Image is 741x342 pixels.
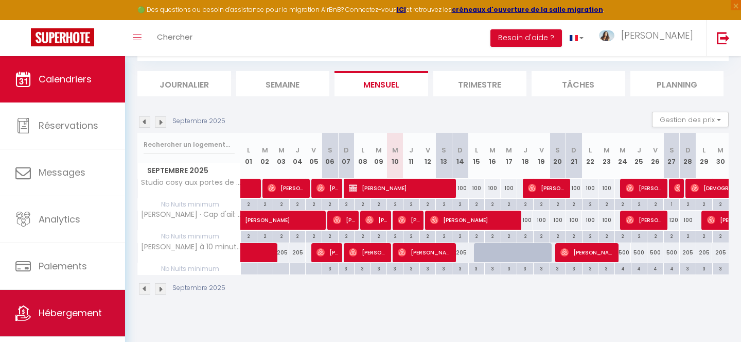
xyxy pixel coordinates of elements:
div: 2 [713,199,729,209]
input: Rechercher un logement... [144,135,235,154]
span: Nb Nuits minimum [138,263,240,275]
abbr: V [653,145,658,155]
div: 4 [647,263,663,273]
div: 100 [566,179,583,198]
div: 3 [403,263,419,273]
div: 3 [550,263,566,273]
abbr: M [506,145,512,155]
div: 2 [322,231,338,241]
div: 2 [403,199,419,209]
th: 13 [436,133,452,179]
div: 3 [696,263,712,273]
p: Septembre 2025 [172,283,225,293]
abbr: V [539,145,544,155]
div: 100 [680,211,696,230]
span: [PERSON_NAME] [528,178,567,198]
abbr: S [328,145,332,155]
img: Super Booking [31,28,94,46]
div: 2 [241,231,257,241]
th: 11 [403,133,420,179]
a: ... [PERSON_NAME] [591,20,706,56]
li: Tâches [532,71,625,96]
p: Septembre 2025 [172,116,225,126]
abbr: D [457,145,463,155]
th: 21 [566,133,583,179]
div: 2 [583,231,598,241]
th: 17 [501,133,517,179]
div: 3 [371,263,387,273]
button: Gestion des prix [652,112,729,127]
th: 24 [615,133,631,179]
div: 2 [387,231,403,241]
div: 2 [713,231,729,241]
th: 01 [241,133,257,179]
abbr: D [685,145,691,155]
span: [PERSON_NAME] [626,210,664,230]
span: [PERSON_NAME] [674,178,680,198]
abbr: M [376,145,382,155]
th: 28 [680,133,696,179]
th: 05 [306,133,322,179]
abbr: V [426,145,430,155]
div: 2 [534,231,550,241]
abbr: L [475,145,478,155]
div: 500 [615,243,631,262]
abbr: L [247,145,250,155]
div: 2 [631,199,647,209]
span: [PERSON_NAME] [333,210,355,230]
div: 100 [517,211,534,230]
div: 100 [582,211,598,230]
span: Nb Nuits minimum [138,231,240,242]
th: 26 [647,133,664,179]
strong: ICI [397,5,406,14]
div: 2 [290,199,306,209]
div: 2 [680,231,696,241]
th: 09 [370,133,387,179]
abbr: L [361,145,364,155]
div: 2 [257,231,273,241]
abbr: S [442,145,446,155]
span: [PERSON_NAME] · Cap d'ail: Studio avec vue mer [139,211,242,218]
th: 16 [485,133,501,179]
a: créneaux d'ouverture de la salle migration [452,5,603,14]
div: 2 [501,231,517,241]
abbr: M [262,145,268,155]
div: 3 [469,263,485,273]
th: 19 [533,133,550,179]
li: Journalier [137,71,231,96]
abbr: M [604,145,610,155]
div: 3 [452,263,468,273]
div: 2 [664,231,680,241]
th: 08 [355,133,371,179]
div: 100 [598,179,615,198]
div: 3 [680,263,696,273]
span: [PERSON_NAME] [398,210,420,230]
abbr: S [555,145,560,155]
div: 100 [452,179,468,198]
a: Chercher [149,20,200,56]
div: 2 [371,199,387,209]
div: 3 [420,263,436,273]
th: 15 [468,133,485,179]
span: [PERSON_NAME] [626,178,664,198]
span: [PERSON_NAME] [621,29,693,42]
abbr: M [717,145,724,155]
div: 2 [550,231,566,241]
div: 120 [663,211,680,230]
abbr: J [409,145,413,155]
span: [PERSON_NAME] [268,178,306,198]
div: 100 [598,211,615,230]
img: logout [717,31,730,44]
span: [PERSON_NAME] à 10 minutes à pied du [GEOGRAPHIC_DATA] [139,243,242,251]
div: 2 [355,199,370,209]
abbr: D [571,145,576,155]
div: 500 [647,243,664,262]
span: [PERSON_NAME] [560,243,615,262]
th: 18 [517,133,534,179]
div: 2 [306,231,322,241]
abbr: L [589,145,592,155]
div: 2 [696,231,712,241]
div: 2 [550,199,566,209]
div: 500 [631,243,647,262]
